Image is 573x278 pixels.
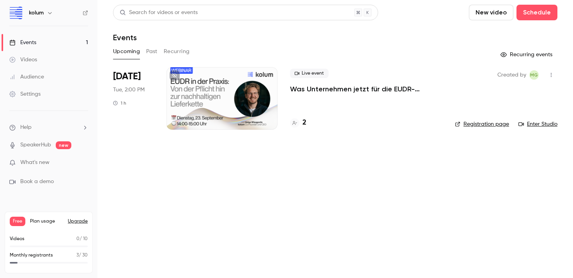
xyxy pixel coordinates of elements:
[20,123,32,132] span: Help
[113,45,140,58] button: Upcoming
[290,84,442,94] a: Was Unternehmen jetzt für die EUDR-Compliance tun müssen + Live Q&A
[29,9,44,17] h6: kolum
[9,39,36,46] div: Events
[10,235,25,242] p: Videos
[290,69,329,78] span: Live event
[469,5,513,20] button: New video
[113,86,145,94] span: Tue, 2:00 PM
[56,141,71,149] span: new
[529,70,539,80] span: Maximilian Gampl
[9,90,41,98] div: Settings
[516,5,557,20] button: Schedule
[10,217,25,226] span: Free
[10,7,22,19] img: kolum
[9,73,44,81] div: Audience
[9,56,37,64] div: Videos
[146,45,157,58] button: Past
[76,237,80,241] span: 0
[302,118,306,128] h4: 2
[497,70,526,80] span: Created by
[530,70,538,80] span: MG
[20,178,54,186] span: Book a demo
[164,45,190,58] button: Recurring
[9,123,88,132] li: help-dropdown-opener
[290,118,306,128] a: 2
[30,218,63,225] span: Plan usage
[76,235,88,242] p: / 10
[20,159,50,167] span: What's new
[76,253,79,258] span: 3
[68,218,88,225] button: Upgrade
[518,120,557,128] a: Enter Studio
[76,252,88,259] p: / 30
[120,9,198,17] div: Search for videos or events
[497,48,557,61] button: Recurring events
[113,70,141,83] span: [DATE]
[113,67,154,130] div: Sep 23 Tue, 2:00 PM (Europe/Berlin)
[20,141,51,149] a: SpeakerHub
[10,252,53,259] p: Monthly registrants
[455,120,509,128] a: Registration page
[113,33,137,42] h1: Events
[113,100,126,106] div: 1 h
